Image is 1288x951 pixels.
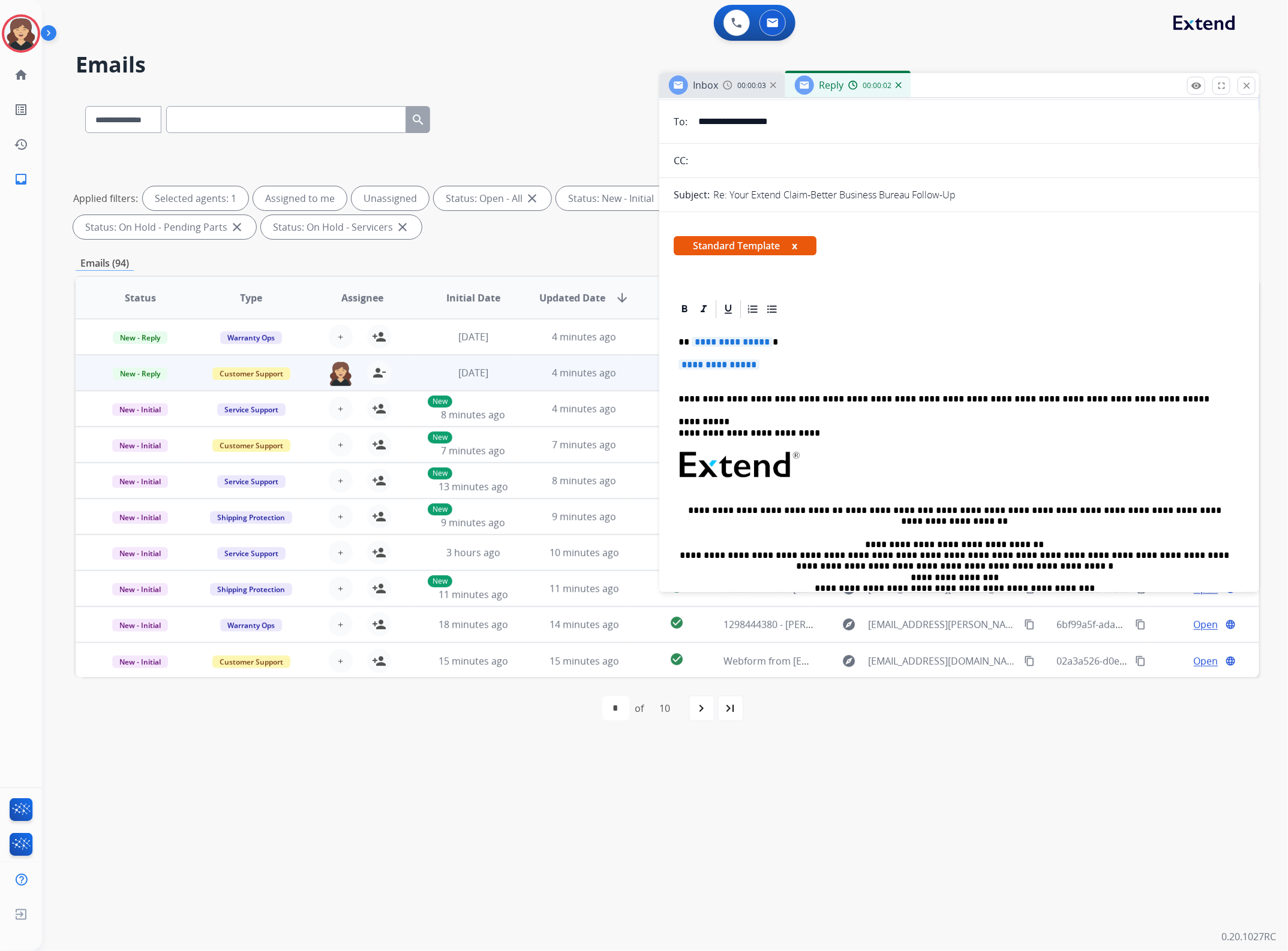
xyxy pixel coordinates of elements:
button: + [329,469,353,493]
div: Status: On Hold - Pending Parts [73,215,256,239]
span: + [338,473,343,488]
span: Inbox [693,79,718,92]
span: Webform from [EMAIL_ADDRESS][DOMAIN_NAME] on [DATE] [723,654,995,668]
span: 9 minutes ago [441,516,505,529]
span: 11 minutes ago [550,582,619,595]
span: 18 minutes ago [439,618,508,631]
span: New - Initial [112,403,168,416]
span: 00:00:02 [863,81,891,90]
span: 10 minutes ago [550,546,619,559]
button: + [329,433,353,457]
p: New [428,396,452,407]
span: 7 minutes ago [552,438,616,451]
span: New - Initial [112,656,168,668]
span: Customer Support [212,439,290,452]
p: New [428,431,452,443]
div: Bullet List [763,300,781,318]
button: x [792,238,797,253]
mat-icon: remove_red_eye [1191,80,1202,91]
mat-icon: home [14,68,28,82]
div: Ordered List [744,300,762,318]
span: New - Initial [112,511,168,524]
button: + [329,325,353,349]
mat-icon: language [1225,656,1236,666]
span: 8 minutes ago [552,474,616,487]
mat-icon: fullscreen [1216,80,1227,91]
span: Shipping Protection [210,511,292,524]
p: New [428,575,452,587]
button: + [329,505,353,529]
span: Service Support [217,475,286,488]
mat-icon: check_circle [669,652,684,666]
span: [EMAIL_ADDRESS][PERSON_NAME][DOMAIN_NAME] [868,617,1017,632]
mat-icon: arrow_downward [615,291,629,305]
span: Warranty Ops [220,331,282,344]
mat-icon: inbox [14,172,28,186]
span: 4 minutes ago [552,402,616,415]
span: New - Initial [112,583,168,596]
mat-icon: language [1225,619,1236,630]
div: Italic [695,300,713,318]
span: Shipping Protection [210,583,292,596]
mat-icon: close [1241,80,1252,91]
span: [DATE] [458,366,488,379]
mat-icon: check_circle [669,615,684,630]
button: + [329,649,353,673]
p: Re: Your Extend Claim-Better Business Bureau Follow-Up [713,188,956,202]
mat-icon: person_add [372,473,386,488]
span: 15 minutes ago [439,654,508,668]
span: + [338,401,343,416]
mat-icon: person_add [372,330,386,344]
mat-icon: person_add [372,401,386,416]
mat-icon: close [230,220,244,234]
div: Status: On Hold - Servicers [261,215,422,239]
img: agent-avatar [329,361,353,386]
span: + [338,617,343,632]
span: New - Initial [112,547,168,560]
img: avatar [4,17,38,50]
h2: Emails [76,53,1259,77]
p: New [428,467,452,479]
span: 8 minutes ago [441,408,505,421]
span: Assignee [341,291,383,305]
mat-icon: person_add [372,617,386,632]
mat-icon: content_copy [1024,656,1035,666]
span: Service Support [217,403,286,416]
div: 10 [650,696,680,720]
mat-icon: close [395,220,410,234]
div: of [635,701,644,715]
span: Warranty Ops [220,619,282,632]
mat-icon: person_add [372,509,386,524]
button: + [329,576,353,600]
span: Customer Support [212,367,290,380]
div: Bold [675,300,693,318]
p: Applied filters: [73,191,138,206]
span: + [338,437,343,452]
span: Status [125,291,156,305]
span: Initial Date [446,291,500,305]
span: [DATE] [458,330,488,343]
span: 11 minutes ago [439,588,508,601]
mat-icon: explore [842,654,856,668]
mat-icon: list_alt [14,102,28,117]
span: + [338,509,343,524]
span: Updated Date [539,291,605,305]
span: New - Reply [113,331,167,344]
button: + [329,397,353,421]
div: Status: New - Initial [556,186,683,210]
span: New - Initial [112,475,168,488]
span: 14 minutes ago [550,618,619,631]
span: + [338,545,343,560]
span: 02a3a526-d0e8-4ee1-8cac-64c2a3d3c022 [1056,654,1240,668]
span: New - Reply [113,367,167,380]
span: 15 minutes ago [550,654,619,668]
span: 13 minutes ago [439,480,508,493]
div: Status: Open - All [434,186,551,210]
span: Type [240,291,262,305]
mat-icon: close [656,191,671,206]
span: 7 minutes ago [441,444,505,457]
button: + [329,541,353,564]
span: + [338,330,343,344]
span: [EMAIL_ADDRESS][DOMAIN_NAME] [868,654,1017,668]
mat-icon: close [525,191,539,206]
